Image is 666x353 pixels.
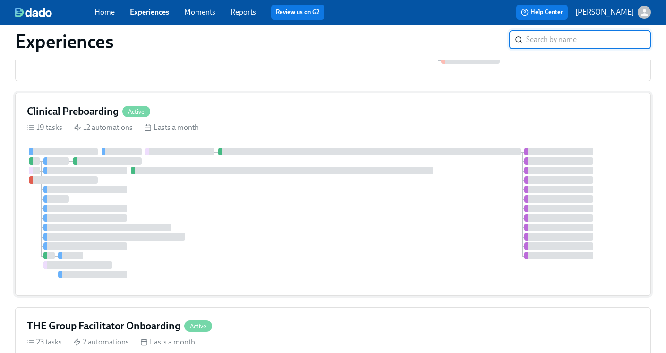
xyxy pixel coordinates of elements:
[516,5,568,20] button: Help Center
[15,8,52,17] img: dado
[521,8,563,17] span: Help Center
[184,323,212,330] span: Active
[276,8,320,17] a: Review us on G2
[15,8,94,17] a: dado
[27,319,180,333] h4: THE Group Facilitator Onboarding
[144,122,199,133] div: Lasts a month
[122,108,150,115] span: Active
[575,6,651,19] button: [PERSON_NAME]
[74,122,133,133] div: 12 automations
[27,104,119,119] h4: Clinical Preboarding
[15,93,651,296] a: Clinical PreboardingActive19 tasks 12 automations Lasts a month
[575,7,634,17] p: [PERSON_NAME]
[27,337,62,347] div: 23 tasks
[130,8,169,17] a: Experiences
[27,122,62,133] div: 19 tasks
[140,337,195,347] div: Lasts a month
[73,337,129,347] div: 2 automations
[526,30,651,49] input: Search by name
[231,8,256,17] a: Reports
[94,8,115,17] a: Home
[15,30,114,53] h1: Experiences
[184,8,215,17] a: Moments
[271,5,324,20] button: Review us on G2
